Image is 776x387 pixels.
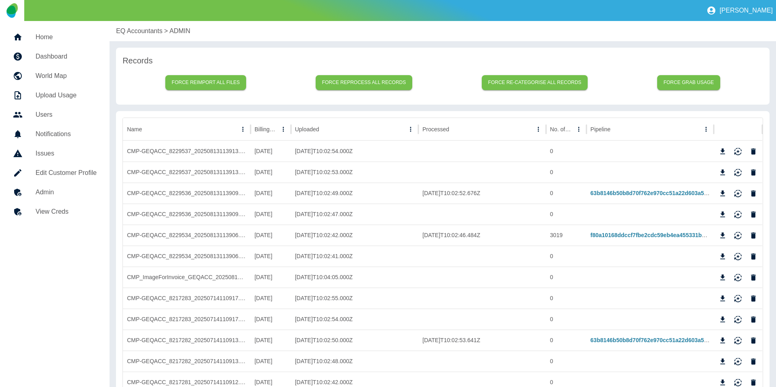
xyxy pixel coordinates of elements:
div: Uploaded [295,126,319,133]
button: Delete [747,187,759,200]
div: 12/07/2025 [251,330,291,351]
button: Reimport [732,250,744,263]
img: Logo [6,3,17,18]
div: 0 [546,267,586,288]
button: Delete [747,250,759,263]
div: 2025-07-15T10:02:48.000Z [291,351,419,372]
div: Pipeline [590,126,611,133]
button: Download [717,187,729,200]
button: Download [717,355,729,368]
div: 12/08/2025 [251,162,291,183]
button: Download [717,208,729,221]
div: 2025-08-14T10:02:49.000Z [291,183,419,204]
button: Reimport [732,292,744,305]
a: EQ Accountants [116,26,162,36]
button: Delete [747,313,759,326]
div: 0 [546,288,586,309]
a: 63b8146b50b8d70f762e970cc51a22d603a5f027 [590,337,715,343]
button: Reimport [732,313,744,326]
button: Download [717,292,729,305]
a: Notifications [6,124,103,144]
div: 12/07/2025 [251,351,291,372]
p: [PERSON_NAME] [719,7,773,14]
button: Reimport [732,355,744,368]
a: 63b8146b50b8d70f762e970cc51a22d603a5f027 [590,190,715,196]
div: 2025-07-15T10:02:50.000Z [291,330,419,351]
div: 2025-08-13T10:04:05.000Z [291,267,419,288]
a: ADMIN [169,26,190,36]
button: Download [717,229,729,242]
p: > [164,26,168,36]
button: Download [717,166,729,179]
button: Reimport [732,208,744,221]
button: Download [717,334,729,347]
div: 2025-08-14T10:02:46.484Z [418,225,546,246]
button: Reimport [732,271,744,284]
button: Delete [747,355,759,368]
div: 2025-08-14T10:02:53.000Z [291,162,419,183]
a: Home [6,27,103,47]
button: Force grab usage [657,75,721,90]
button: Delete [747,271,759,284]
a: Dashboard [6,47,103,66]
div: CMP-GEQACC_8217283_20250714110917.ZIP; [123,309,251,330]
button: Reimport [732,187,744,200]
h5: Notifications [36,129,97,139]
div: 0 [546,141,586,162]
button: Delete [747,166,759,179]
a: World Map [6,66,103,86]
h5: Users [36,110,97,120]
div: CMP-GEQACC_8229537_20250813113913.csv [123,141,251,162]
button: Force reimport all files [165,75,247,90]
button: No. of rows column menu [573,124,584,135]
div: 2025-08-14T10:02:52.676Z [418,183,546,204]
h5: World Map [36,71,97,81]
div: CMP-GEQACC_8229534_20250813113906.ZIP; [123,246,251,267]
button: Delete [747,334,759,347]
div: 12/07/2025 [251,288,291,309]
div: CMP_ImageForInvoice_GEQACC_20250811_72859809_20250812_025704.PDF; [123,267,251,288]
button: Processed column menu [533,124,544,135]
div: 0 [546,351,586,372]
div: 12/07/2025 [251,309,291,330]
div: 2025-07-15T10:02:54.000Z [291,309,419,330]
div: 12/08/2025 [251,225,291,246]
div: 12/08/2025 [251,204,291,225]
div: 12/08/2025 [251,183,291,204]
div: Processed [422,126,449,133]
a: Issues [6,144,103,163]
div: 2025-07-15T10:02:53.641Z [418,330,546,351]
div: CMP-GEQACC_8217282_20250714110913.ZIP; [123,351,251,372]
div: 0 [546,183,586,204]
div: 0 [546,162,586,183]
div: 0 [546,309,586,330]
div: 12/08/2025 [251,267,291,288]
div: 12/08/2025 [251,141,291,162]
div: Billing Date [255,126,277,133]
a: Admin [6,183,103,202]
div: 0 [546,204,586,225]
div: CMP-GEQACC_8217282_20250714110913.csv [123,330,251,351]
a: View Creds [6,202,103,221]
div: 3019 [546,225,586,246]
button: Force reprocess all records [316,75,413,90]
div: 2025-07-15T10:02:55.000Z [291,288,419,309]
a: Upload Usage [6,86,103,105]
h5: View Creds [36,207,97,217]
button: Reimport [732,145,744,158]
button: Download [717,145,729,158]
button: Delete [747,145,759,158]
button: Download [717,271,729,284]
button: Force re-categorise all records [482,75,588,90]
div: 12/08/2025 [251,246,291,267]
div: CMP-GEQACC_8229536_20250813113909.csv [123,183,251,204]
a: Edit Customer Profile [6,163,103,183]
button: Delete [747,229,759,242]
button: Reimport [732,229,744,242]
div: No. of rows [550,126,572,133]
button: Reimport [732,334,744,347]
a: f80a10168ddccf7fbe2cdc59eb4ea455331bdd54 [590,232,715,238]
div: 0 [546,246,586,267]
button: Download [717,313,729,326]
